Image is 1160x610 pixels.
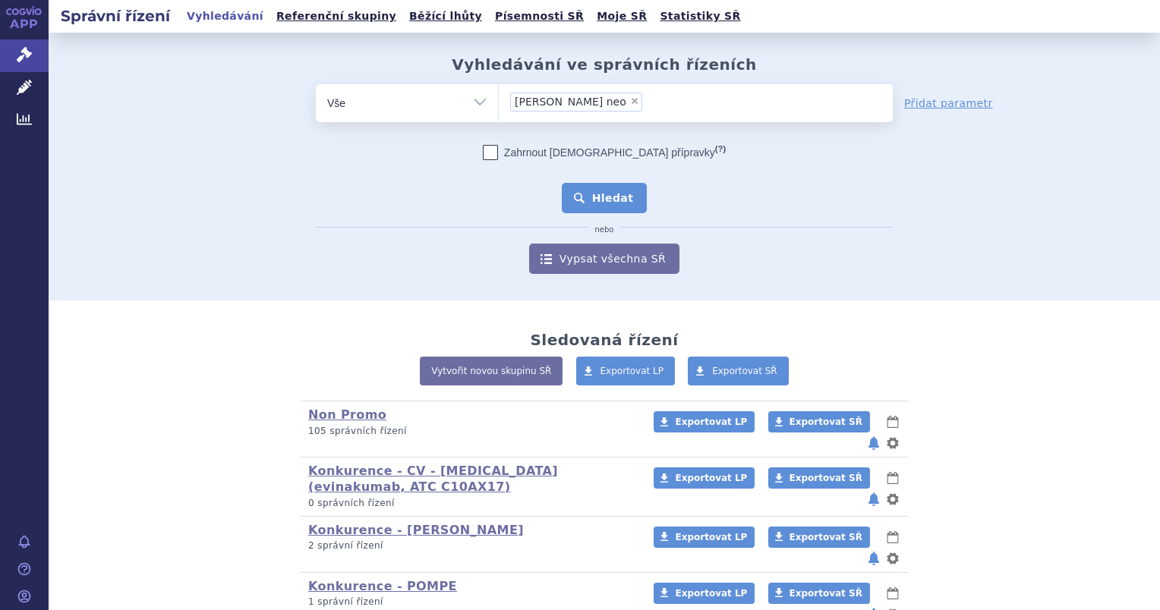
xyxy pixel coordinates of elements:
a: Moje SŘ [592,6,651,27]
button: notifikace [866,549,881,568]
button: lhůty [885,528,900,546]
button: nastavení [885,490,900,508]
a: Konkurence - POMPE [308,579,457,593]
h2: Správní řízení [49,5,182,27]
span: Exportovat LP [675,417,747,427]
span: Exportovat LP [675,532,747,542]
abbr: (?) [715,144,726,154]
a: Non Promo [308,407,386,422]
a: Vypsat všechna SŘ [529,244,679,274]
a: Referenční skupiny [272,6,401,27]
a: Exportovat LP [654,527,755,548]
a: Vytvořit novou skupinu SŘ [420,357,563,385]
label: Zahrnout [DEMOGRAPHIC_DATA] přípravky [483,145,726,160]
p: 2 správní řízení [308,539,634,552]
button: notifikace [866,490,881,508]
a: Přidat parametr [904,96,993,111]
span: × [630,96,639,105]
button: notifikace [866,434,881,452]
a: Konkurence - CV - [MEDICAL_DATA] (evinakumab, ATC C10AX17) [308,464,558,494]
span: Exportovat SŘ [790,417,862,427]
a: Exportovat LP [654,583,755,604]
a: Konkurence - [PERSON_NAME] [308,523,524,537]
p: 105 správních řízení [308,425,634,438]
span: Exportovat LP [600,366,664,376]
button: nastavení [885,434,900,452]
a: Exportovat SŘ [688,357,789,385]
a: Statistiky SŘ [655,6,745,27]
span: Exportovat LP [675,588,747,599]
a: Vyhledávání [182,6,268,27]
span: Exportovat LP [675,473,747,483]
input: [PERSON_NAME] neo [647,92,727,111]
a: Exportovat LP [576,357,676,385]
a: Exportovat SŘ [768,411,870,432]
button: nastavení [885,549,900,568]
a: Exportovat LP [654,467,755,489]
a: Exportovat LP [654,411,755,432]
span: Exportovat SŘ [790,532,862,542]
h2: Sledovaná řízení [530,331,678,349]
span: Exportovat SŘ [790,588,862,599]
i: nebo [588,225,622,234]
button: Hledat [562,183,648,213]
a: Běžící lhůty [405,6,487,27]
a: Písemnosti SŘ [490,6,588,27]
span: Exportovat SŘ [712,366,777,376]
a: Exportovat SŘ [768,583,870,604]
p: 1 správní řízení [308,596,634,608]
button: lhůty [885,584,900,602]
p: 0 správních řízení [308,497,634,510]
a: Exportovat SŘ [768,527,870,548]
span: [PERSON_NAME] neo [515,96,626,107]
button: lhůty [885,413,900,431]
span: Exportovat SŘ [790,473,862,483]
a: Exportovat SŘ [768,467,870,489]
button: lhůty [885,469,900,487]
h2: Vyhledávání ve správních řízeních [452,55,757,74]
